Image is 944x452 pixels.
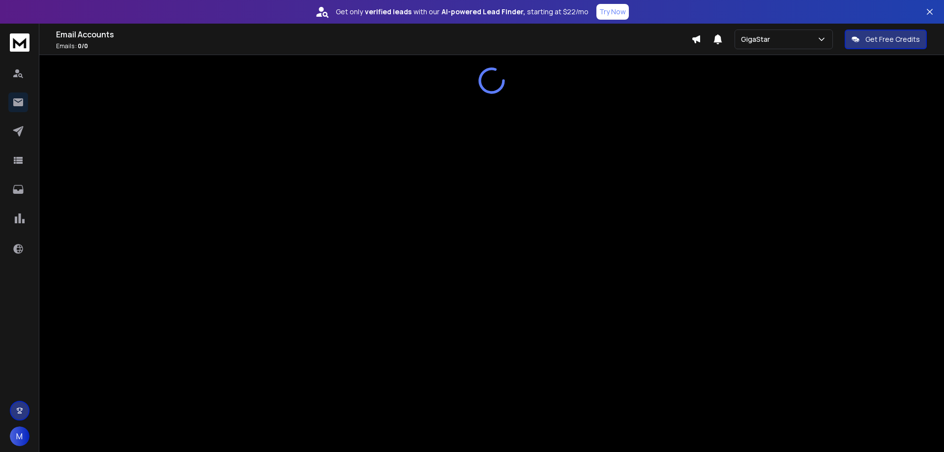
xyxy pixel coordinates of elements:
button: M [10,426,29,446]
strong: AI-powered Lead Finder, [442,7,525,17]
strong: verified leads [365,7,412,17]
button: Try Now [596,4,629,20]
p: Get only with our starting at $22/mo [336,7,589,17]
img: logo [10,33,29,52]
h1: Email Accounts [56,29,691,40]
p: Try Now [599,7,626,17]
p: GigaStar [741,34,774,44]
p: Emails : [56,42,691,50]
p: Get Free Credits [865,34,920,44]
span: 0 / 0 [78,42,88,50]
button: Get Free Credits [845,30,927,49]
